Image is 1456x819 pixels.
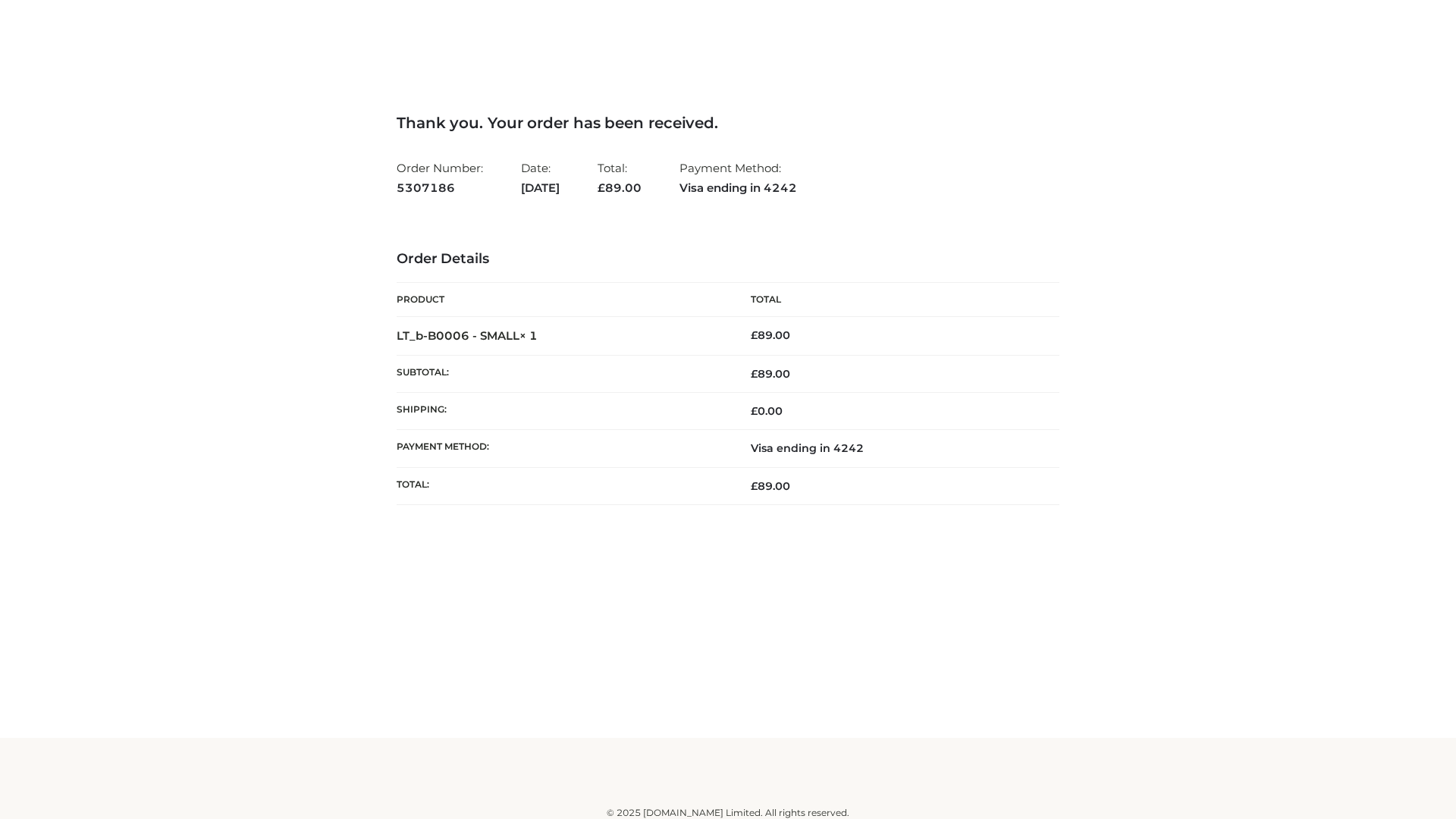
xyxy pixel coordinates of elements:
th: Product [397,283,728,317]
span: 89.00 [751,367,790,381]
strong: 5307186 [397,178,483,198]
strong: [DATE] [521,178,560,198]
strong: Visa ending in 4242 [679,178,797,198]
span: £ [751,367,758,381]
li: Payment Method: [679,155,797,201]
bdi: 89.00 [751,328,790,342]
h3: Order Details [397,251,1059,268]
td: Visa ending in 4242 [728,430,1059,467]
span: £ [751,328,758,342]
bdi: 0.00 [751,404,783,418]
span: £ [751,404,758,418]
th: Total: [397,467,728,504]
li: Order Number: [397,155,483,201]
h3: Thank you. Your order has been received. [397,114,1059,132]
th: Subtotal: [397,355,728,392]
th: Total [728,283,1059,317]
li: Date: [521,155,560,201]
strong: LT_b-B0006 - SMALL [397,328,538,343]
span: £ [751,479,758,493]
th: Shipping: [397,393,728,430]
span: £ [598,180,605,195]
li: Total: [598,155,642,201]
strong: × 1 [519,328,538,343]
span: 89.00 [751,479,790,493]
th: Payment method: [397,430,728,467]
span: 89.00 [598,180,642,195]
